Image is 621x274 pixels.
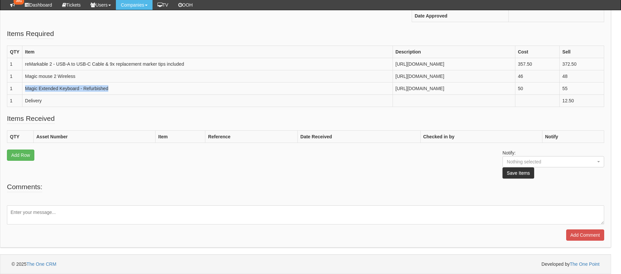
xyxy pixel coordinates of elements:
[412,10,508,22] th: Date Approved
[515,70,560,83] td: 46
[541,261,600,267] span: Developed by
[542,131,604,143] th: Notify
[393,70,515,83] td: [URL][DOMAIN_NAME]
[515,83,560,95] td: 50
[420,131,542,143] th: Checked in by
[12,261,56,267] span: © 2025
[26,261,56,267] a: The One CRM
[507,158,587,165] div: Nothing selected
[393,46,515,58] th: Description
[7,131,34,143] th: QTY
[502,167,534,179] button: Save Items
[570,261,600,267] a: The One Point
[205,131,297,143] th: Reference
[7,29,54,39] legend: Items Required
[7,70,22,83] td: 1
[22,46,393,58] th: Item
[560,58,604,70] td: 372.50
[515,46,560,58] th: Cost
[34,131,155,143] th: Asset Number
[502,150,604,179] p: Notify:
[7,150,34,161] a: Add Row
[560,46,604,58] th: Sell
[393,83,515,95] td: [URL][DOMAIN_NAME]
[7,58,22,70] td: 1
[155,131,205,143] th: Item
[22,95,393,107] td: Delivery
[566,229,604,241] input: Add Comment
[7,182,42,192] legend: Comments:
[22,70,393,83] td: Magic mouse 2 Wireless
[7,95,22,107] td: 1
[560,95,604,107] td: 12.50
[7,46,22,58] th: QTY
[22,58,393,70] td: reMarkable 2 - USB-A to USB-C Cable & 9x replacement marker tips included
[560,70,604,83] td: 48
[560,83,604,95] td: 55
[393,58,515,70] td: [URL][DOMAIN_NAME]
[297,131,420,143] th: Date Received
[22,83,393,95] td: Magic Extended Keyboard - Refurbished
[515,58,560,70] td: 357.50
[502,156,604,167] button: Nothing selected
[7,114,55,124] legend: Items Received
[7,83,22,95] td: 1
